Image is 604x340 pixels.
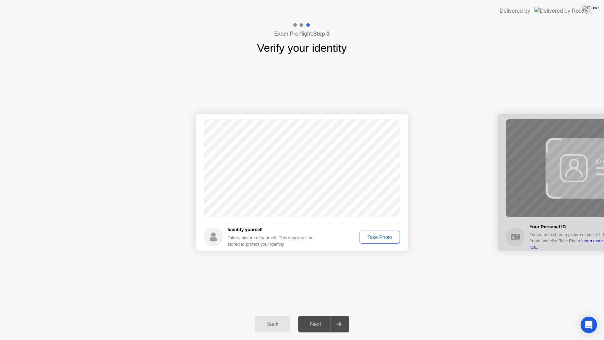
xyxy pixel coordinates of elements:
[257,40,347,56] h1: Verify your identity
[582,5,599,11] img: Close
[274,30,330,38] h4: Exam Pre-flight:
[500,7,530,15] div: Delivered by
[313,31,330,37] b: Step 3
[300,321,331,327] div: Next
[534,7,592,15] img: Delivered by Rosalyn
[581,317,597,333] div: Open Intercom Messenger
[257,321,288,327] div: Back
[255,316,290,332] button: Back
[362,234,398,240] div: Take Photo
[228,234,319,247] div: Take a picture of yourself. This image will be stored to protect your identity
[360,231,400,244] button: Take Photo
[228,226,319,233] h5: Identify yourself
[298,316,349,332] button: Next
